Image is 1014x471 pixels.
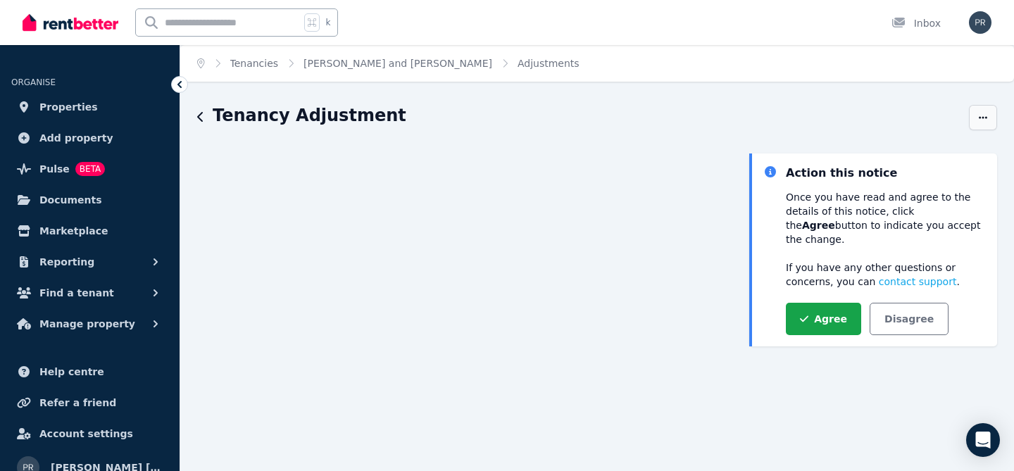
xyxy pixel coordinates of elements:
button: Manage property [11,310,168,338]
div: Open Intercom Messenger [966,423,1000,457]
a: [PERSON_NAME] and [PERSON_NAME] [303,58,492,69]
span: Find a tenant [39,284,114,301]
button: Reporting [11,248,168,276]
span: Account settings [39,425,133,442]
img: Praveen Rajendra Babu [969,11,991,34]
span: Help centre [39,363,104,380]
span: Manage property [39,315,135,332]
span: Documents [39,191,102,208]
a: Marketplace [11,217,168,245]
div: Inbox [891,16,941,30]
a: Properties [11,93,168,121]
a: Help centre [11,358,168,386]
span: Properties [39,99,98,115]
a: Account settings [11,420,168,448]
button: Find a tenant [11,279,168,307]
span: Reporting [39,253,94,270]
p: Once you have read and agree to the details of this notice, click the button to indicate you acce... [786,190,986,246]
span: BETA [75,162,105,176]
span: Marketplace [39,222,108,239]
span: contact support [879,276,957,287]
span: ORGANISE [11,77,56,87]
p: If you have any other questions or concerns, you can . [786,260,986,289]
a: Documents [11,186,168,214]
div: Action this notice [786,165,897,182]
a: Refer a friend [11,389,168,417]
a: Add property [11,124,168,152]
span: Refer a friend [39,394,116,411]
a: PulseBETA [11,155,168,183]
span: Add property [39,130,113,146]
button: Agree [786,303,861,335]
h1: Tenancy Adjustment [213,104,406,127]
strong: Agree [802,220,835,231]
button: Disagree [870,303,949,335]
a: Tenancies [230,58,279,69]
span: Pulse [39,161,70,177]
nav: Breadcrumb [180,45,596,82]
span: k [325,17,330,28]
a: Adjustments [518,58,580,69]
img: RentBetter [23,12,118,33]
